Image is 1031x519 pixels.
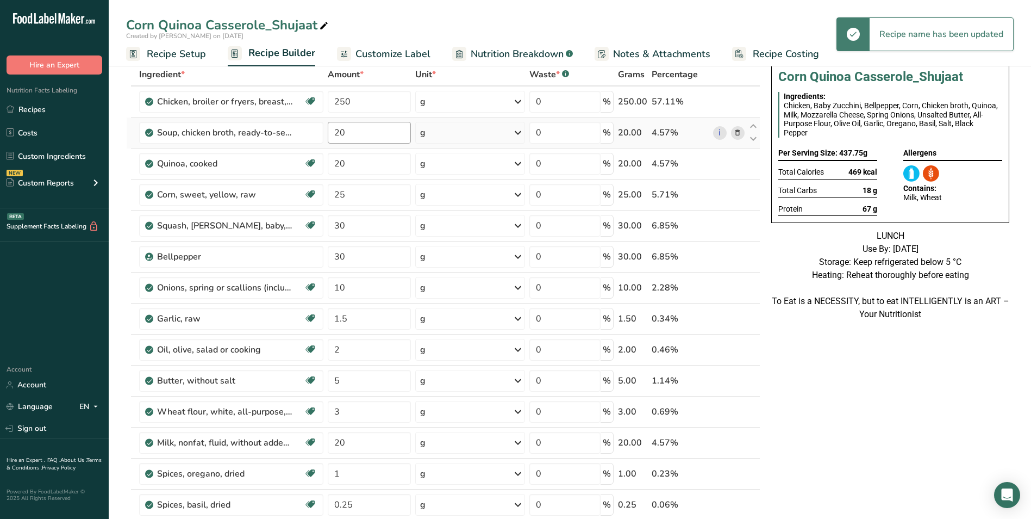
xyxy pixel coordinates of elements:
[420,405,426,418] div: g
[7,177,74,189] div: Custom Reports
[248,46,315,60] span: Recipe Builder
[157,498,293,511] div: Spices, basil, dried
[126,42,206,66] a: Recipe Setup
[870,18,1013,51] div: Recipe name has been updated
[753,47,819,61] span: Recipe Costing
[139,68,185,81] span: Ingredient
[903,193,1002,202] div: Milk, Wheat
[7,213,24,220] div: BETA
[903,146,1002,161] div: Allergens
[529,68,569,81] div: Waste
[903,165,920,182] img: Milk
[618,312,647,325] div: 1.50
[79,400,102,413] div: EN
[157,467,293,480] div: Spices, oregano, dried
[47,456,60,464] a: FAQ .
[652,157,709,170] div: 4.57%
[60,456,86,464] a: About Us .
[420,436,426,449] div: g
[157,374,293,387] div: Butter, without salt
[595,42,710,66] a: Notes & Attachments
[652,188,709,201] div: 5.71%
[157,343,293,356] div: Oil, olive, salad or cooking
[732,42,819,66] a: Recipe Costing
[863,186,877,195] span: 18 g
[7,397,53,416] a: Language
[420,281,426,294] div: g
[420,343,426,356] div: g
[863,205,877,214] span: 67 g
[618,343,647,356] div: 2.00
[228,41,315,67] a: Recipe Builder
[420,312,426,325] div: g
[713,126,727,140] a: i
[652,498,709,511] div: 0.06%
[157,281,293,294] div: Onions, spring or scallions (includes tops and bulb), raw
[126,15,330,35] div: Corn Quinoa Casserole_Shujaat
[618,219,647,232] div: 30.00
[355,47,430,61] span: Customize Label
[618,281,647,294] div: 10.00
[618,188,647,201] div: 25.00
[652,405,709,418] div: 0.69%
[420,374,426,387] div: g
[778,186,817,195] span: Total Carbs
[147,47,206,61] span: Recipe Setup
[652,68,698,81] span: Percentage
[7,489,102,502] div: Powered By FoodLabelMaker © 2025 All Rights Reserved
[613,47,710,61] span: Notes & Attachments
[618,467,647,480] div: 1.00
[652,467,709,480] div: 0.23%
[652,374,709,387] div: 1.14%
[157,312,293,325] div: Garlic, raw
[784,101,998,137] span: Chicken, Baby Zucchini, Bellpepper, Corn, Chicken broth, Quinoa, Milk, Mozzarella Cheese, Spring ...
[126,32,243,40] span: Created by [PERSON_NAME] on [DATE]
[42,464,76,472] a: Privacy Policy
[157,188,293,201] div: Corn, sweet, yellow, raw
[994,482,1020,508] div: Open Intercom Messenger
[471,47,564,61] span: Nutrition Breakdown
[652,343,709,356] div: 0.46%
[7,456,102,472] a: Terms & Conditions .
[7,55,102,75] button: Hire an Expert
[420,126,426,139] div: g
[157,219,293,232] div: Squash, [PERSON_NAME], baby, raw
[337,42,430,66] a: Customize Label
[420,157,426,170] div: g
[618,126,647,139] div: 20.00
[618,374,647,387] div: 5.00
[771,230,1009,321] div: LUNCH Use By: [DATE] Storage: Keep refrigerated below 5 °C Heating: Reheat thoroughly before eati...
[778,168,824,177] span: Total Calories
[452,42,573,66] a: Nutrition Breakdown
[848,168,877,177] span: 469 kcal
[157,95,293,108] div: Chicken, broiler or fryers, breast, skinless, boneless, meat only, raw
[420,250,426,263] div: g
[778,70,1002,83] h1: Corn Quinoa Casserole_Shujaat
[157,405,293,418] div: Wheat flour, white, all-purpose, self-rising, enriched
[420,467,426,480] div: g
[157,126,293,139] div: Soup, chicken broth, ready-to-serve
[652,219,709,232] div: 6.85%
[157,157,293,170] div: Quinoa, cooked
[157,436,293,449] div: Milk, nonfat, fluid, without added vitamin A and [MEDICAL_DATA] (fat free or skim)
[903,184,936,193] span: Contains:
[618,498,647,511] div: 0.25
[618,157,647,170] div: 20.00
[618,68,645,81] span: Grams
[415,68,436,81] span: Unit
[778,205,803,214] span: Protein
[652,95,709,108] div: 57.11%
[778,146,877,161] div: Per Serving Size: 437.75g
[157,250,293,263] div: Bellpepper
[420,95,426,108] div: g
[618,436,647,449] div: 20.00
[923,165,939,182] img: Wheat
[618,405,647,418] div: 3.00
[420,498,426,511] div: g
[618,95,647,108] div: 250.00
[652,312,709,325] div: 0.34%
[7,456,45,464] a: Hire an Expert .
[328,68,364,81] span: Amount
[7,170,23,176] div: NEW
[784,92,998,101] div: Ingredients:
